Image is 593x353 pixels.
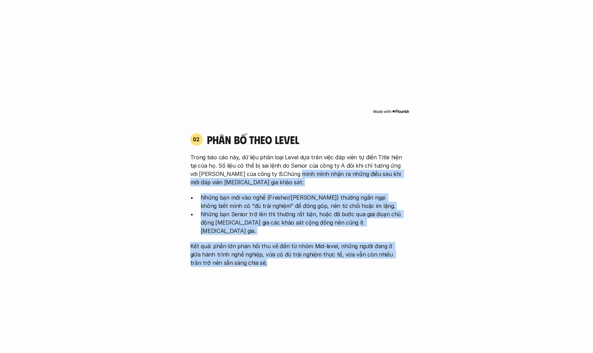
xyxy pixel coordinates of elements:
[190,153,403,186] p: Trong báo cáo này, dữ liệu phân loại Level dựa trên việc đáp viên tự điền Title hiện tại của họ. ...
[201,210,403,235] p: Những bạn Senior trở lên thì thường rất bận, hoặc đã bước qua giai đoạn chủ động [MEDICAL_DATA] g...
[193,136,200,142] p: 02
[190,242,403,267] p: Kết quả: phần lớn phản hồi thu về đến từ nhóm Mid-level, những người đang ở giữa hành trình nghề ...
[373,109,409,114] img: Made with Flourish
[201,193,403,210] p: Những bạn mới vào nghề (Fresher/[PERSON_NAME]) thường ngần ngại không biết mình có “đủ trải nghiệ...
[207,133,403,146] h4: phân bố theo Level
